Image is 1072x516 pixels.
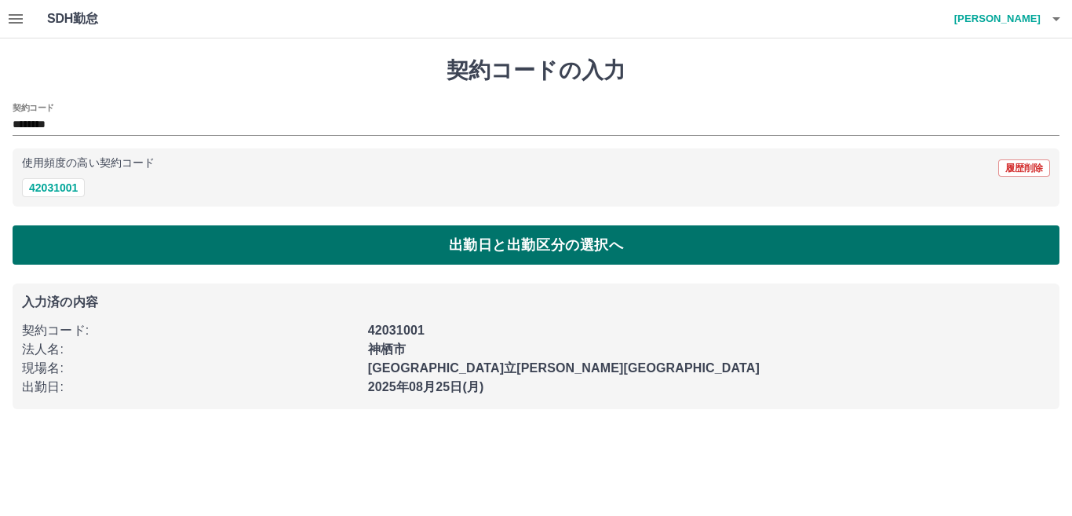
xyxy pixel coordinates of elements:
b: 神栖市 [368,342,406,356]
b: [GEOGRAPHIC_DATA]立[PERSON_NAME][GEOGRAPHIC_DATA] [368,361,760,375]
p: 入力済の内容 [22,296,1050,309]
p: 出勤日 : [22,378,359,397]
button: 出勤日と出勤区分の選択へ [13,225,1059,265]
p: 契約コード : [22,321,359,340]
button: 履歴削除 [998,159,1050,177]
h2: 契約コード [13,101,54,114]
p: 使用頻度の高い契約コード [22,158,155,169]
p: 法人名 : [22,340,359,359]
p: 現場名 : [22,359,359,378]
button: 42031001 [22,178,85,197]
b: 42031001 [368,324,425,337]
b: 2025年08月25日(月) [368,380,484,393]
h1: 契約コードの入力 [13,57,1059,84]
